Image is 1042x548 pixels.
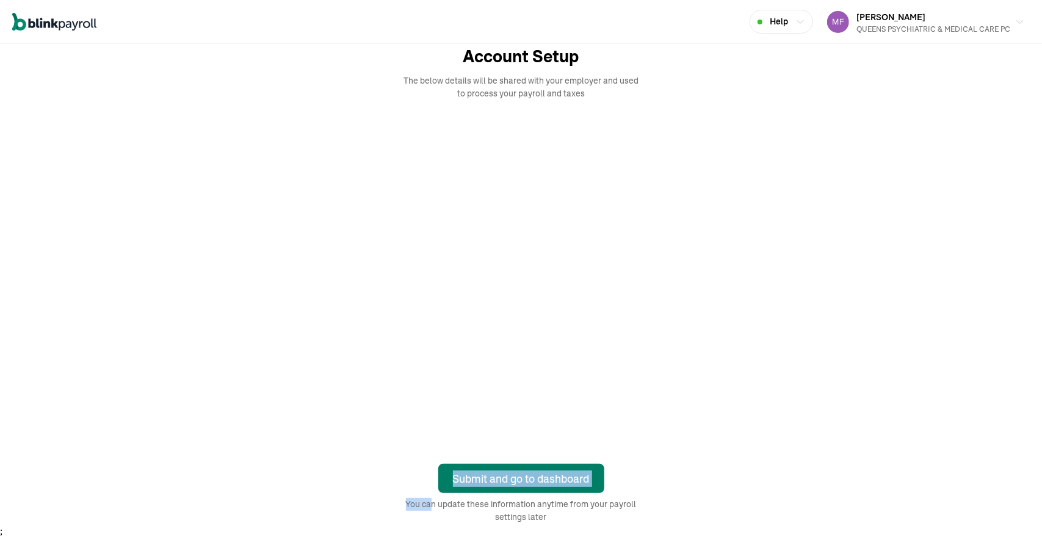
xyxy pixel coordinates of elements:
span: [PERSON_NAME] [856,12,925,23]
span: Account Setup [463,44,579,70]
span: The below details will be shared with your employer and used to process your payroll and taxes [399,74,643,100]
iframe: Chat Widget [981,489,1042,548]
button: Help [750,10,813,34]
div: QUEENS PSYCHIATRIC & MEDICAL CARE PC [856,24,1010,35]
button: Submit and go to dashboard [438,464,604,493]
button: [PERSON_NAME]QUEENS PSYCHIATRIC & MEDICAL CARE PC [822,7,1030,37]
div: Submit and go to dashboard [453,470,590,487]
span: Help [770,15,788,28]
nav: Global [12,4,96,40]
span: You can update these information anytime from your payroll settings later [399,498,643,524]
